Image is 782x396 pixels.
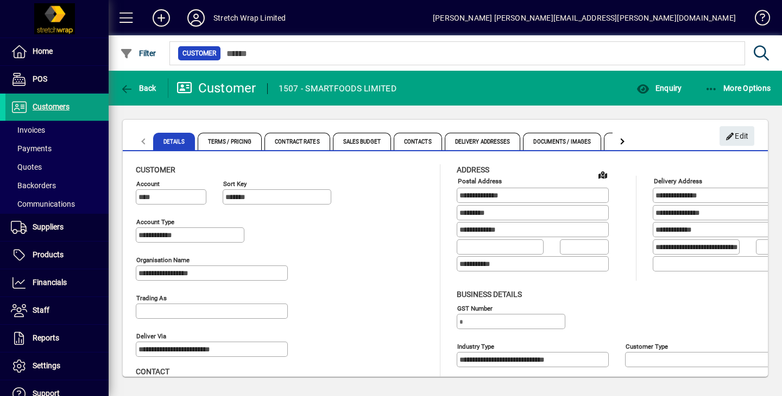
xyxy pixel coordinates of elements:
[702,78,774,98] button: More Options
[433,9,736,27] div: [PERSON_NAME] [PERSON_NAME][EMAIL_ADDRESS][PERSON_NAME][DOMAIN_NAME]
[11,126,45,134] span: Invoices
[176,79,256,97] div: Customer
[636,84,682,92] span: Enquiry
[5,325,109,352] a: Reports
[457,304,493,312] mat-label: GST Number
[11,144,52,153] span: Payments
[445,133,521,150] span: Delivery Addresses
[33,361,60,370] span: Settings
[604,133,665,150] span: Custom Fields
[136,218,174,226] mat-label: Account Type
[11,163,42,171] span: Quotes
[523,133,601,150] span: Documents / Images
[747,2,768,38] a: Knowledge Base
[626,342,668,350] mat-label: Customer type
[457,290,522,299] span: Business details
[136,294,167,302] mat-label: Trading as
[5,242,109,269] a: Products
[5,38,109,65] a: Home
[279,80,396,97] div: 1507 - SMARTFOODS LIMITED
[136,332,166,340] mat-label: Deliver via
[33,306,49,314] span: Staff
[5,195,109,213] a: Communications
[109,78,168,98] app-page-header-button: Back
[5,176,109,195] a: Backorders
[264,133,330,150] span: Contract Rates
[5,269,109,296] a: Financials
[117,44,159,63] button: Filter
[720,126,754,146] button: Edit
[33,222,64,231] span: Suppliers
[223,180,247,188] mat-label: Sort key
[136,165,175,174] span: Customer
[705,84,771,92] span: More Options
[198,133,262,150] span: Terms / Pricing
[11,181,56,190] span: Backorders
[11,200,75,208] span: Communications
[5,214,109,241] a: Suppliers
[33,75,47,83] span: POS
[33,102,70,111] span: Customers
[5,158,109,176] a: Quotes
[144,8,179,28] button: Add
[333,133,391,150] span: Sales Budget
[634,78,684,98] button: Enquiry
[33,47,53,55] span: Home
[120,49,156,58] span: Filter
[182,48,216,59] span: Customer
[5,297,109,324] a: Staff
[394,133,442,150] span: Contacts
[594,166,611,183] a: View on map
[136,256,190,264] mat-label: Organisation name
[726,127,749,145] span: Edit
[33,278,67,287] span: Financials
[213,9,286,27] div: Stretch Wrap Limited
[117,78,159,98] button: Back
[33,333,59,342] span: Reports
[136,180,160,188] mat-label: Account
[153,133,195,150] span: Details
[5,352,109,380] a: Settings
[179,8,213,28] button: Profile
[33,250,64,259] span: Products
[136,367,169,376] span: Contact
[457,165,489,174] span: Address
[5,139,109,158] a: Payments
[457,342,494,350] mat-label: Industry type
[5,66,109,93] a: POS
[5,121,109,139] a: Invoices
[120,84,156,92] span: Back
